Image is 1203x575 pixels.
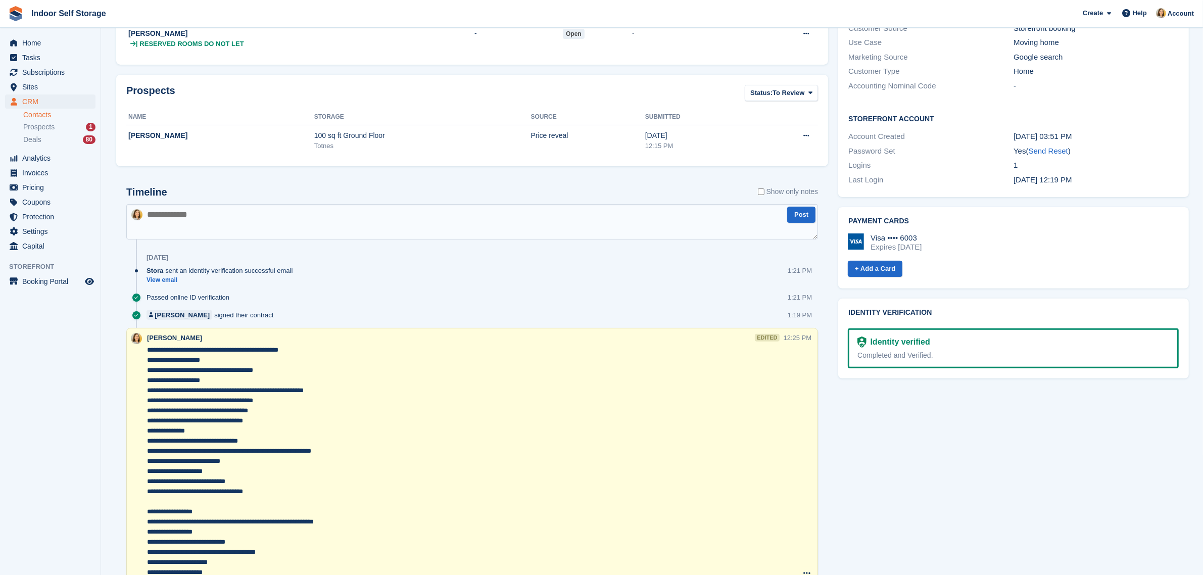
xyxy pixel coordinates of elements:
[871,233,922,243] div: Visa •••• 6003
[5,65,95,79] a: menu
[314,141,531,151] div: Totnes
[22,94,83,109] span: CRM
[531,109,645,125] th: Source
[23,110,95,120] a: Contacts
[155,310,210,320] div: [PERSON_NAME]
[848,37,1014,49] div: Use Case
[147,266,298,275] div: sent an identity verification successful email
[126,85,175,104] h2: Prospects
[5,180,95,195] a: menu
[848,52,1014,63] div: Marketing Source
[1083,8,1103,18] span: Create
[131,333,142,344] img: Emma Higgins
[1014,160,1179,171] div: 1
[531,130,645,141] div: Price reveal
[139,39,244,49] span: RESERVED ROOMS DO NOT LET
[745,85,818,102] button: Status: To Review
[632,28,755,38] div: -
[128,28,474,39] div: [PERSON_NAME]
[1014,23,1179,34] div: Storefront booking
[5,36,95,50] a: menu
[22,195,83,209] span: Coupons
[1133,8,1147,18] span: Help
[788,266,812,275] div: 1:21 PM
[1014,175,1072,184] time: 2025-08-20 11:19:04 UTC
[22,166,83,180] span: Invoices
[22,239,83,253] span: Capital
[867,336,930,348] div: Identity verified
[8,6,23,21] img: stora-icon-8386f47178a22dfd0bd8f6a31ec36ba5ce8667c1dd55bd0f319d3a0aa187defe.svg
[1014,52,1179,63] div: Google search
[857,350,1169,361] div: Completed and Verified.
[147,293,234,302] div: Passed online ID verification
[1014,131,1179,142] div: [DATE] 03:51 PM
[23,134,95,145] a: Deals 80
[1014,146,1179,157] div: Yes
[848,233,864,250] img: Visa Logo
[758,186,819,197] label: Show only notes
[147,266,163,275] span: Stora
[1168,9,1194,19] span: Account
[871,243,922,252] div: Expires [DATE]
[83,135,95,144] div: 80
[5,80,95,94] a: menu
[857,337,866,348] img: Identity Verification Ready
[126,109,314,125] th: Name
[755,334,779,342] div: edited
[5,239,95,253] a: menu
[128,130,314,141] div: [PERSON_NAME]
[848,80,1014,92] div: Accounting Nominal Code
[83,275,95,287] a: Preview store
[23,122,55,132] span: Prospects
[23,122,95,132] a: Prospects 1
[1014,80,1179,92] div: -
[5,94,95,109] a: menu
[147,254,168,262] div: [DATE]
[23,135,41,145] span: Deals
[773,88,804,98] span: To Review
[314,109,531,125] th: Storage
[22,224,83,238] span: Settings
[848,131,1014,142] div: Account Created
[86,123,95,131] div: 1
[9,262,101,272] span: Storefront
[563,29,585,39] span: open
[645,130,753,141] div: [DATE]
[5,210,95,224] a: menu
[645,141,753,151] div: 12:15 PM
[5,151,95,165] a: menu
[27,5,110,22] a: Indoor Self Storage
[126,186,167,198] h2: Timeline
[22,151,83,165] span: Analytics
[788,293,812,302] div: 1:21 PM
[147,334,202,342] span: [PERSON_NAME]
[848,113,1179,123] h2: Storefront Account
[136,39,137,49] span: |
[147,310,278,320] div: signed their contract
[22,80,83,94] span: Sites
[1026,147,1071,155] span: ( )
[147,276,298,284] a: View email
[1029,147,1068,155] a: Send Reset
[848,146,1014,157] div: Password Set
[848,261,902,277] a: + Add a Card
[1014,66,1179,77] div: Home
[848,309,1179,317] h2: Identity verification
[314,130,531,141] div: 100 sq ft Ground Floor
[1156,8,1166,18] img: Emma Higgins
[474,23,563,55] td: -
[22,51,83,65] span: Tasks
[848,160,1014,171] div: Logins
[645,109,753,125] th: Submitted
[848,217,1179,225] h2: Payment cards
[758,186,764,197] input: Show only notes
[5,195,95,209] a: menu
[848,66,1014,77] div: Customer Type
[22,36,83,50] span: Home
[788,310,812,320] div: 1:19 PM
[5,51,95,65] a: menu
[22,274,83,289] span: Booking Portal
[787,207,815,223] button: Post
[848,23,1014,34] div: Customer Source
[5,224,95,238] a: menu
